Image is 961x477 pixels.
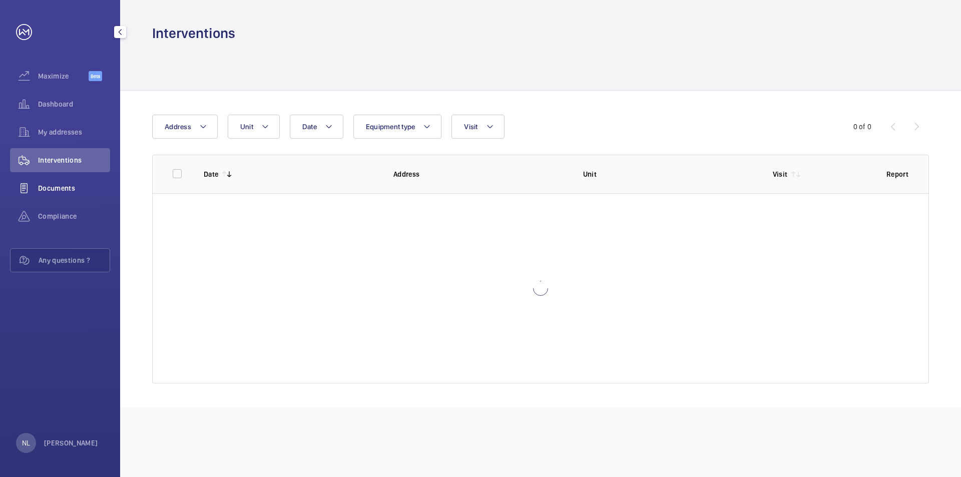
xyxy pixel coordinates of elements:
[38,99,110,109] span: Dashboard
[38,155,110,165] span: Interventions
[393,169,567,179] p: Address
[773,169,788,179] p: Visit
[152,24,235,43] h1: Interventions
[38,211,110,221] span: Compliance
[451,115,504,139] button: Visit
[886,169,908,179] p: Report
[44,438,98,448] p: [PERSON_NAME]
[353,115,442,139] button: Equipment type
[853,122,871,132] div: 0 of 0
[204,169,218,179] p: Date
[22,438,30,448] p: NL
[89,71,102,81] span: Beta
[240,123,253,131] span: Unit
[38,127,110,137] span: My addresses
[38,183,110,193] span: Documents
[290,115,343,139] button: Date
[583,169,757,179] p: Unit
[228,115,280,139] button: Unit
[152,115,218,139] button: Address
[39,255,110,265] span: Any questions ?
[165,123,191,131] span: Address
[38,71,89,81] span: Maximize
[464,123,477,131] span: Visit
[302,123,317,131] span: Date
[366,123,415,131] span: Equipment type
